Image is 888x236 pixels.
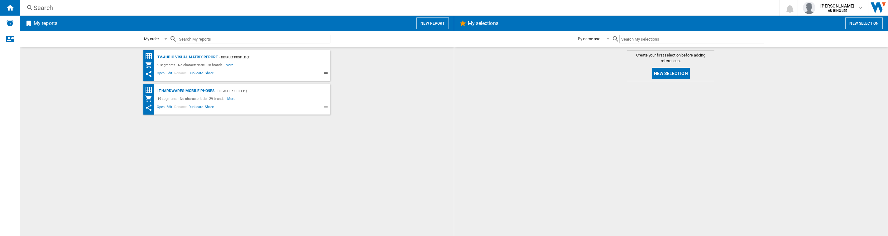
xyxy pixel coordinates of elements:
b: AU BINGLEE [828,9,847,13]
img: profile.jpg [803,2,815,14]
div: My order [144,37,159,41]
img: alerts-logo.svg [6,19,14,27]
div: By name asc. [578,37,601,41]
span: Share [204,104,215,111]
div: IT Hardwares-Mobile Phones [156,87,214,95]
span: Open [156,104,166,111]
span: Rename [173,104,188,111]
span: Create your first selection before adding references. [627,52,714,64]
div: Price Matrix [145,86,156,94]
span: Duplicate [188,104,204,111]
span: Rename [173,70,188,78]
button: New selection [652,68,690,79]
span: More [226,61,235,69]
input: Search My selections [619,35,764,43]
div: 19 segments - No characteristic - 29 brands [156,95,228,102]
span: Duplicate [188,70,204,78]
button: New report [416,17,449,29]
div: Search [34,3,763,12]
button: New selection [845,17,883,29]
div: - Default profile (1) [214,87,318,95]
div: - Default profile (1) [218,53,318,61]
span: Edit [166,104,173,111]
div: TV-Audio Visual Matrix Report [156,53,218,61]
div: My Assortment [145,61,156,69]
div: Price Matrix [145,52,156,60]
span: Share [204,70,215,78]
ng-md-icon: This report has been shared with you [145,104,152,111]
span: [PERSON_NAME] [820,3,854,9]
div: My Assortment [145,95,156,102]
span: Edit [166,70,173,78]
input: Search My reports [177,35,330,43]
div: 9 segments - No characteristic - 28 brands [156,61,226,69]
ng-md-icon: This report has been shared with you [145,70,152,78]
span: More [227,95,236,102]
h2: My reports [32,17,59,29]
h2: My selections [467,17,500,29]
span: Open [156,70,166,78]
